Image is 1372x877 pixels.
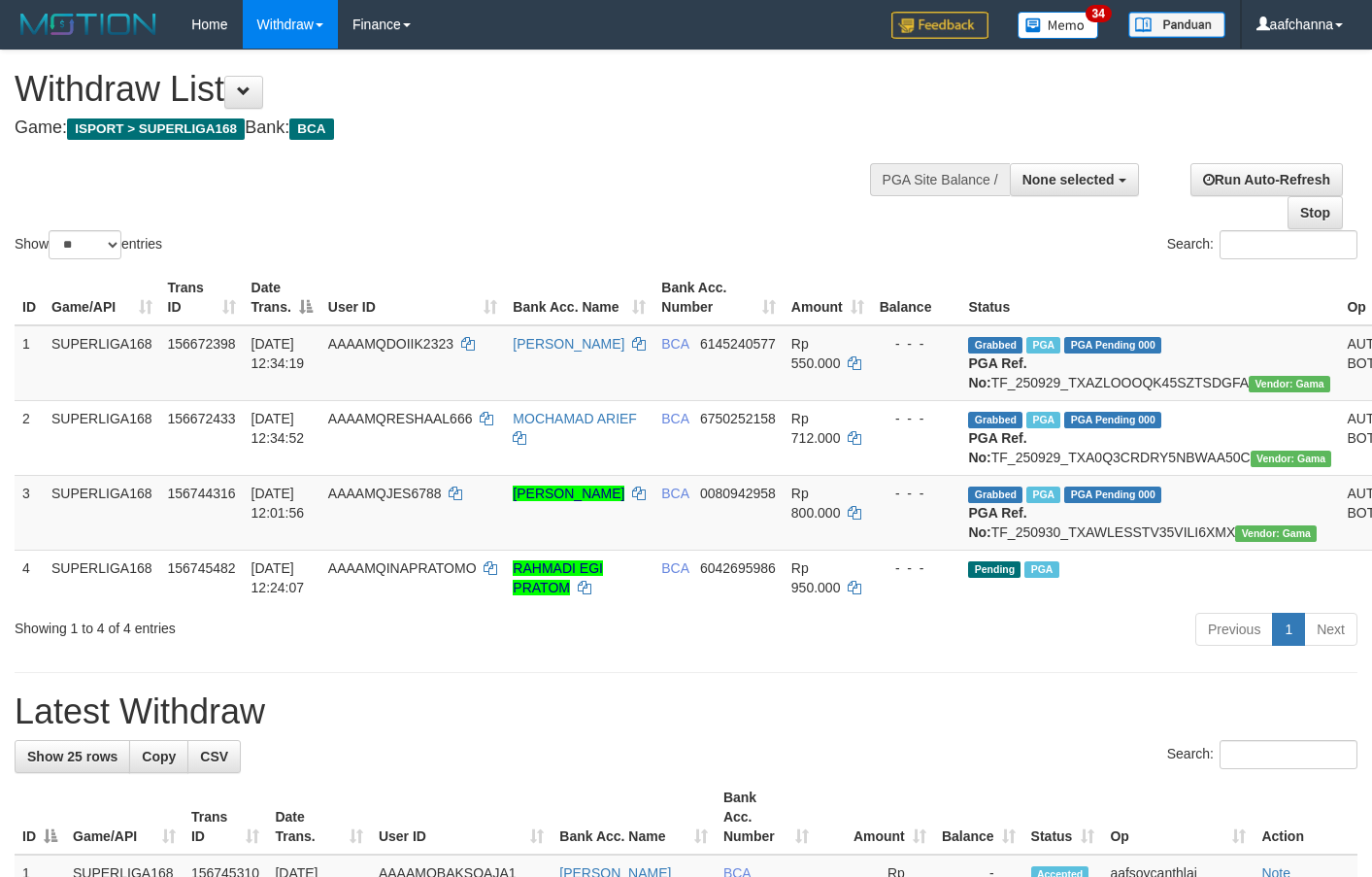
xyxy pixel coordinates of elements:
span: AAAAMQINAPRATOMO [328,560,477,576]
span: Marked by aafsoycanthlai [1024,561,1058,578]
div: - - - [880,558,954,578]
span: Vendor URL: https://trx31.1velocity.biz [1235,525,1317,542]
div: - - - [880,484,954,503]
th: Bank Acc. Name: activate to sort column ascending [552,780,716,855]
span: AAAAMQRESHAAL666 [328,411,473,426]
img: Button%20Memo.svg [1018,12,1099,39]
span: PGA Pending [1064,487,1161,503]
span: 156672398 [168,336,236,352]
div: PGA Site Balance / [870,163,1010,196]
th: Bank Acc. Number: activate to sort column ascending [653,270,784,325]
span: Pending [968,561,1021,578]
span: Marked by aafsoycanthlai [1026,337,1060,354]
span: Marked by aafsoycanthlai [1026,412,1060,428]
span: Copy 6145240577 to clipboard [700,336,776,352]
a: Previous [1195,613,1273,646]
span: BCA [661,411,688,426]
a: [PERSON_NAME] [513,486,624,501]
label: Search: [1167,740,1357,769]
span: [DATE] 12:34:19 [251,336,305,371]
select: Showentries [49,230,121,259]
img: MOTION_logo.png [15,10,162,39]
span: 156744316 [168,486,236,501]
span: BCA [661,336,688,352]
button: None selected [1010,163,1139,196]
td: 4 [15,550,44,605]
span: Rp 800.000 [791,486,841,521]
span: BCA [661,560,688,576]
span: PGA Pending [1064,337,1161,354]
span: Marked by aafsoycanthlai [1026,487,1060,503]
span: PGA Pending [1064,412,1161,428]
span: CSV [200,749,228,764]
label: Show entries [15,230,162,259]
a: Show 25 rows [15,740,130,773]
input: Search: [1220,740,1357,769]
div: - - - [880,409,954,428]
div: Showing 1 to 4 of 4 entries [15,611,557,638]
b: PGA Ref. No: [968,355,1026,390]
td: 2 [15,400,44,475]
span: Grabbed [968,487,1022,503]
span: ISPORT > SUPERLIGA168 [67,118,245,140]
th: Status: activate to sort column ascending [1023,780,1103,855]
td: 1 [15,325,44,401]
span: Grabbed [968,412,1022,428]
span: BCA [289,118,333,140]
span: Show 25 rows [27,749,117,764]
span: BCA [661,486,688,501]
th: Status [960,270,1339,325]
a: Next [1304,613,1357,646]
input: Search: [1220,230,1357,259]
td: TF_250929_TXA0Q3CRDRY5NBWAA50C [960,400,1339,475]
th: Trans ID: activate to sort column ascending [160,270,244,325]
span: Rp 712.000 [791,411,841,446]
td: 3 [15,475,44,550]
span: 34 [1086,5,1112,22]
th: Game/API: activate to sort column ascending [65,780,184,855]
b: PGA Ref. No: [968,505,1026,540]
img: Feedback.jpg [891,12,988,39]
span: Rp 950.000 [791,560,841,595]
img: panduan.png [1128,12,1225,38]
span: Copy 6042695986 to clipboard [700,560,776,576]
th: Balance: activate to sort column ascending [934,780,1023,855]
td: TF_250929_TXAZLOOOQK45SZTSDGFA [960,325,1339,401]
span: Copy 0080942958 to clipboard [700,486,776,501]
span: Rp 550.000 [791,336,841,371]
span: 156745482 [168,560,236,576]
th: Trans ID: activate to sort column ascending [184,780,267,855]
h4: Game: Bank: [15,118,895,138]
span: Vendor URL: https://trx31.1velocity.biz [1249,376,1330,392]
span: AAAAMQJES6788 [328,486,442,501]
label: Search: [1167,230,1357,259]
span: [DATE] 12:01:56 [251,486,305,521]
th: Date Trans.: activate to sort column descending [244,270,320,325]
a: RAHMADI EGI PRATOM [513,560,603,595]
span: Copy [142,749,176,764]
a: Copy [129,740,188,773]
th: Bank Acc. Number: activate to sort column ascending [716,780,817,855]
b: PGA Ref. No: [968,430,1026,465]
span: None selected [1022,172,1115,187]
span: AAAAMQDOIIK2323 [328,336,453,352]
a: [PERSON_NAME] [513,336,624,352]
td: SUPERLIGA168 [44,475,160,550]
span: Copy 6750252158 to clipboard [700,411,776,426]
th: Amount: activate to sort column ascending [817,780,934,855]
th: Game/API: activate to sort column ascending [44,270,160,325]
th: ID: activate to sort column descending [15,780,65,855]
th: Op: activate to sort column ascending [1102,780,1254,855]
a: CSV [187,740,241,773]
th: Balance [872,270,961,325]
span: Vendor URL: https://trx31.1velocity.biz [1251,451,1332,467]
th: ID [15,270,44,325]
th: Action [1254,780,1357,855]
th: Bank Acc. Name: activate to sort column ascending [505,270,653,325]
a: Stop [1288,196,1343,229]
span: 156672433 [168,411,236,426]
span: Grabbed [968,337,1022,354]
a: Run Auto-Refresh [1190,163,1343,196]
a: 1 [1272,613,1305,646]
th: User ID: activate to sort column ascending [320,270,506,325]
